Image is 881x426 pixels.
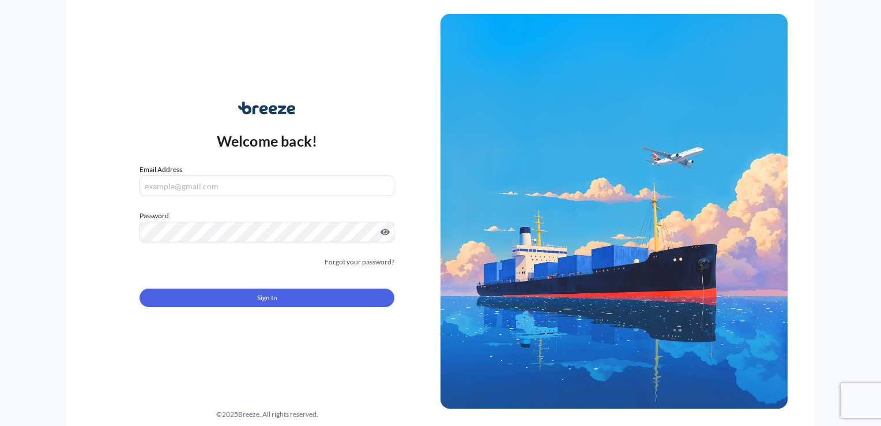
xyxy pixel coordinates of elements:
input: example@gmail.com [140,175,394,196]
button: Sign In [140,289,394,307]
img: Ship illustration [440,14,788,409]
label: Email Address [140,164,182,175]
button: Show password [381,227,390,237]
p: Welcome back! [217,132,318,150]
label: Password [140,210,394,222]
div: © 2025 Breeze. All rights reserved. [93,409,440,420]
a: Forgot your password? [325,256,394,268]
span: Sign In [257,292,277,304]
